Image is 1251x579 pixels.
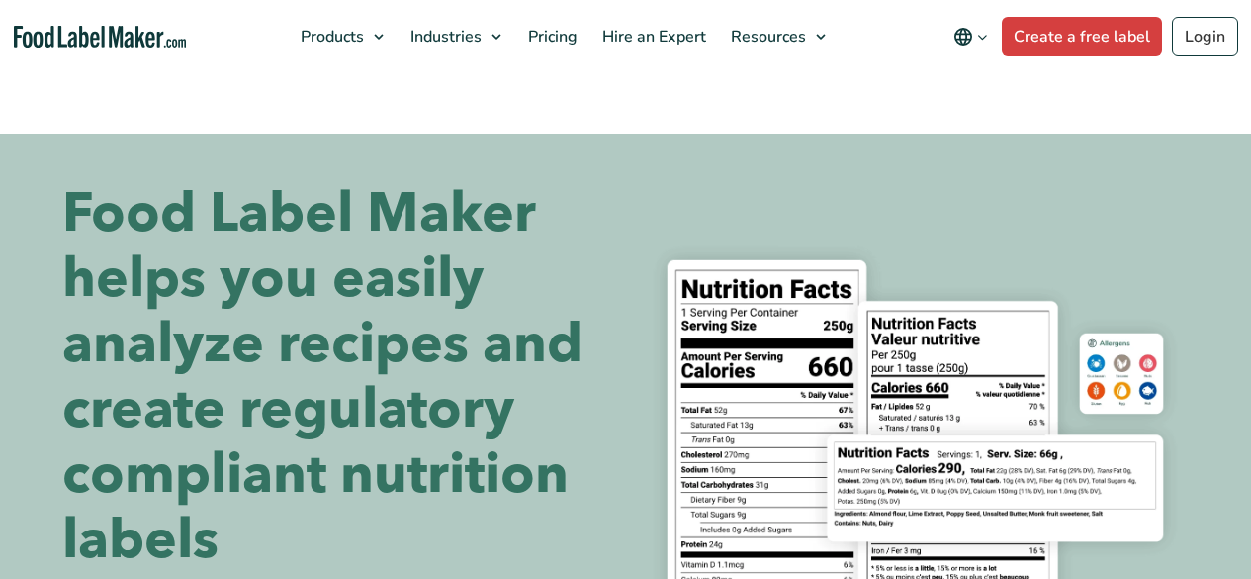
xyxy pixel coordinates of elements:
[939,17,1002,56] button: Change language
[1172,17,1238,56] a: Login
[1002,17,1162,56] a: Create a free label
[14,26,187,48] a: Food Label Maker homepage
[522,26,580,48] span: Pricing
[725,26,808,48] span: Resources
[62,181,611,573] h1: Food Label Maker helps you easily analyze recipes and create regulatory compliant nutrition labels
[404,26,484,48] span: Industries
[596,26,708,48] span: Hire an Expert
[295,26,366,48] span: Products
